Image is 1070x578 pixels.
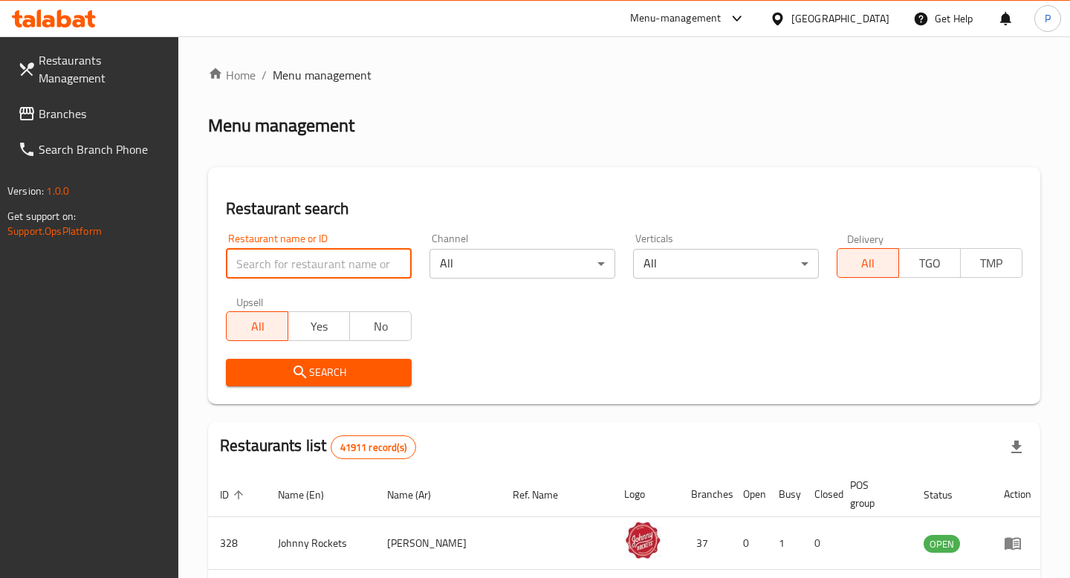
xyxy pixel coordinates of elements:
[731,472,767,517] th: Open
[513,486,577,504] span: Ref. Name
[266,517,375,570] td: Johnny Rockets
[802,517,838,570] td: 0
[898,248,961,278] button: TGO
[262,66,267,84] li: /
[375,517,501,570] td: [PERSON_NAME]
[226,359,412,386] button: Search
[1004,534,1031,552] div: Menu
[208,114,354,137] h2: Menu management
[767,517,802,570] td: 1
[349,311,412,341] button: No
[633,249,819,279] div: All
[288,311,350,341] button: Yes
[802,472,838,517] th: Closed
[630,10,722,27] div: Menu-management
[39,51,166,87] span: Restaurants Management
[226,249,412,279] input: Search for restaurant name or ID..
[331,441,415,455] span: 41911 record(s)
[233,316,282,337] span: All
[999,429,1034,465] div: Export file
[7,221,102,241] a: Support.OpsPlatform
[226,198,1022,220] h2: Restaurant search
[679,517,731,570] td: 37
[39,140,166,158] span: Search Branch Phone
[924,535,960,553] div: OPEN
[624,522,661,559] img: Johnny Rockets
[967,253,1016,274] span: TMP
[791,10,889,27] div: [GEOGRAPHIC_DATA]
[6,131,178,167] a: Search Branch Phone
[612,472,679,517] th: Logo
[294,316,344,337] span: Yes
[356,316,406,337] span: No
[238,363,400,382] span: Search
[992,472,1043,517] th: Action
[220,486,248,504] span: ID
[387,486,450,504] span: Name (Ar)
[731,517,767,570] td: 0
[208,66,256,84] a: Home
[847,233,884,244] label: Delivery
[924,486,972,504] span: Status
[39,105,166,123] span: Branches
[226,311,288,341] button: All
[208,517,266,570] td: 328
[850,476,894,512] span: POS group
[273,66,372,84] span: Menu management
[924,536,960,553] span: OPEN
[208,66,1040,84] nav: breadcrumb
[429,249,615,279] div: All
[236,296,264,307] label: Upsell
[1045,10,1051,27] span: P
[679,472,731,517] th: Branches
[843,253,893,274] span: All
[46,181,69,201] span: 1.0.0
[7,181,44,201] span: Version:
[331,435,416,459] div: Total records count
[220,435,416,459] h2: Restaurants list
[6,42,178,96] a: Restaurants Management
[905,253,955,274] span: TGO
[278,486,343,504] span: Name (En)
[6,96,178,131] a: Branches
[960,248,1022,278] button: TMP
[7,207,76,226] span: Get support on:
[767,472,802,517] th: Busy
[837,248,899,278] button: All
